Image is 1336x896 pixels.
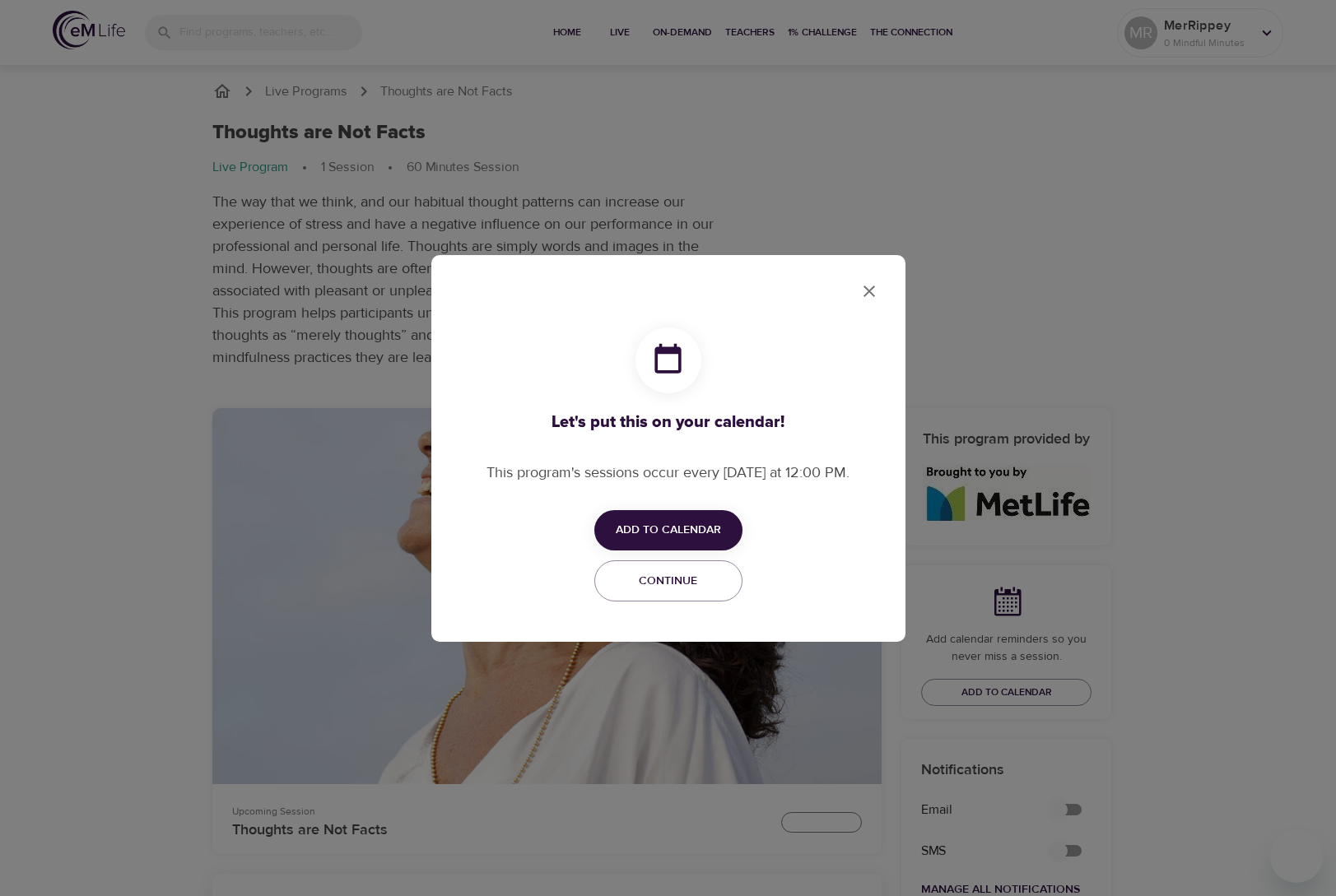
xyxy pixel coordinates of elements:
button: Continue [594,560,742,602]
button: close [850,272,889,311]
span: Add to Calendar [616,520,721,541]
button: Add to Calendar [594,510,742,550]
h3: Let's put this on your calendar! [486,413,850,432]
span: Continue [605,571,732,592]
p: This program's sessions occur every [DATE] at 12:00 PM. [486,462,850,484]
